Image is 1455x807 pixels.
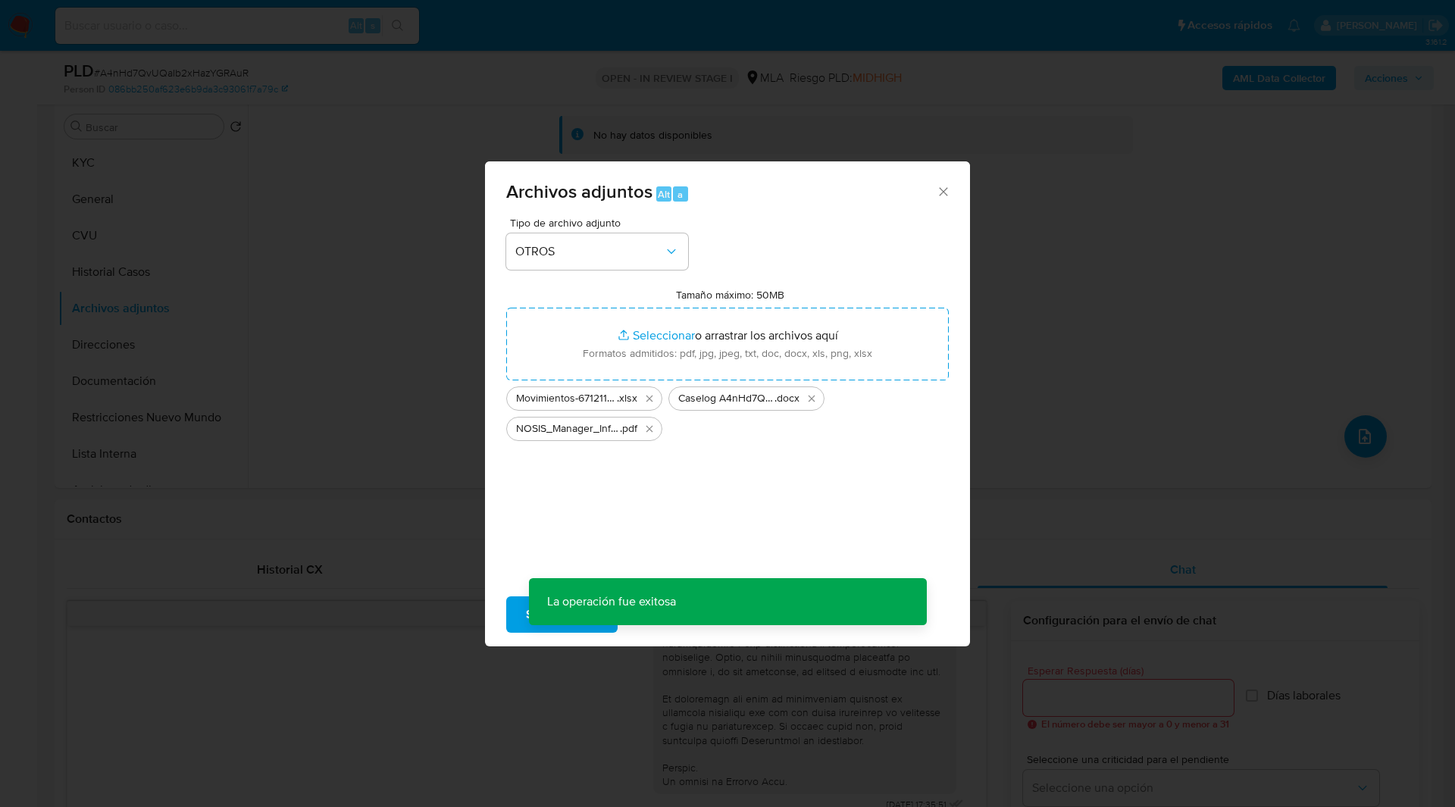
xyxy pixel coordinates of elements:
[506,380,949,441] ul: Archivos seleccionados
[529,578,694,625] p: La operación fue exitosa
[506,596,618,633] button: Subir archivo
[510,217,692,228] span: Tipo de archivo adjunto
[677,187,683,202] span: a
[936,184,950,198] button: Cerrar
[506,178,652,205] span: Archivos adjuntos
[803,389,821,408] button: Eliminar Caselog A4nHd7QvUQaIb2xHazYGRAuR_2025_08_19_05_24_00.docx
[643,598,693,631] span: Cancelar
[640,389,659,408] button: Eliminar Movimientos-671211772.xlsx
[658,187,670,202] span: Alt
[620,421,637,436] span: .pdf
[526,598,598,631] span: Subir archivo
[774,391,799,406] span: .docx
[515,244,664,259] span: OTROS
[516,421,620,436] span: NOSIS_Manager_InformeIndividual_20236571603_654924_20250904112628
[640,420,659,438] button: Eliminar NOSIS_Manager_InformeIndividual_20236571603_654924_20250904112628.pdf
[678,391,774,406] span: Caselog A4nHd7QvUQaIb2xHazYGRAuR_2025_08_19_05_24_00
[676,288,784,302] label: Tamaño máximo: 50MB
[617,391,637,406] span: .xlsx
[516,391,617,406] span: Movimientos-671211772
[506,233,688,270] button: OTROS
